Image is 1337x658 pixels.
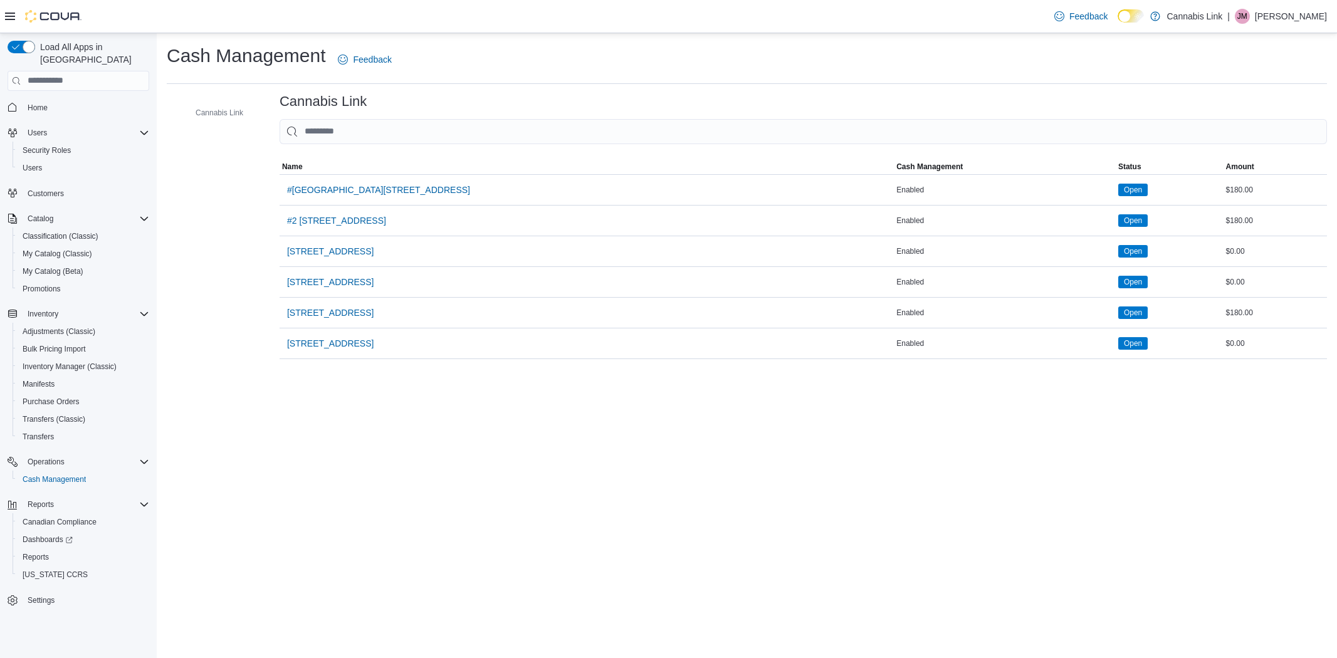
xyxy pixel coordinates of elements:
[196,108,243,118] span: Cannabis Link
[18,324,149,339] span: Adjustments (Classic)
[3,453,154,471] button: Operations
[18,229,103,244] a: Classification (Classic)
[1118,162,1141,172] span: Status
[23,306,63,321] button: Inventory
[18,324,100,339] a: Adjustments (Classic)
[13,323,154,340] button: Adjustments (Classic)
[896,162,963,172] span: Cash Management
[23,145,71,155] span: Security Roles
[23,344,86,354] span: Bulk Pricing Import
[1255,9,1327,24] p: [PERSON_NAME]
[13,410,154,428] button: Transfers (Classic)
[13,548,154,566] button: Reports
[28,189,64,199] span: Customers
[287,214,386,227] span: #2 [STREET_ADDRESS]
[1069,10,1108,23] span: Feedback
[23,186,69,201] a: Customers
[28,128,47,138] span: Users
[282,208,391,233] button: #2 [STREET_ADDRESS]
[1235,9,1250,24] div: Joshua Meanney
[18,377,149,392] span: Manifests
[18,246,149,261] span: My Catalog (Classic)
[894,182,1116,197] div: Enabled
[280,119,1327,144] input: This is a search bar. As you type, the results lower in the page will automatically filter.
[1118,276,1148,288] span: Open
[1224,305,1327,320] div: $180.00
[18,246,97,261] a: My Catalog (Classic)
[18,514,102,530] a: Canadian Compliance
[3,210,154,227] button: Catalog
[18,264,149,279] span: My Catalog (Beta)
[353,53,391,66] span: Feedback
[894,159,1116,174] button: Cash Management
[3,184,154,202] button: Customers
[23,379,55,389] span: Manifests
[18,472,91,487] a: Cash Management
[23,397,80,407] span: Purchase Orders
[23,432,54,442] span: Transfers
[13,428,154,446] button: Transfers
[28,214,53,224] span: Catalog
[18,429,59,444] a: Transfers
[23,497,149,512] span: Reports
[1224,182,1327,197] div: $180.00
[1224,213,1327,228] div: $180.00
[18,412,149,427] span: Transfers (Classic)
[23,414,85,424] span: Transfers (Classic)
[23,362,117,372] span: Inventory Manager (Classic)
[18,160,47,175] a: Users
[28,499,54,509] span: Reports
[25,10,81,23] img: Cova
[13,393,154,410] button: Purchase Orders
[23,474,86,484] span: Cash Management
[282,300,379,325] button: [STREET_ADDRESS]
[23,517,97,527] span: Canadian Compliance
[287,245,374,258] span: [STREET_ADDRESS]
[3,496,154,513] button: Reports
[13,245,154,263] button: My Catalog (Classic)
[18,281,66,296] a: Promotions
[18,567,93,582] a: [US_STATE] CCRS
[18,567,149,582] span: Washington CCRS
[1227,9,1230,24] p: |
[23,454,70,469] button: Operations
[3,305,154,323] button: Inventory
[18,550,149,565] span: Reports
[894,274,1116,290] div: Enabled
[287,306,374,319] span: [STREET_ADDRESS]
[1224,159,1327,174] button: Amount
[18,377,60,392] a: Manifests
[13,566,154,583] button: [US_STATE] CCRS
[28,103,48,113] span: Home
[13,513,154,531] button: Canadian Compliance
[23,535,73,545] span: Dashboards
[333,47,396,72] a: Feedback
[3,591,154,609] button: Settings
[178,105,248,120] button: Cannabis Link
[282,331,379,356] button: [STREET_ADDRESS]
[1049,4,1113,29] a: Feedback
[18,359,149,374] span: Inventory Manager (Classic)
[280,159,894,174] button: Name
[23,211,58,226] button: Catalog
[18,394,85,409] a: Purchase Orders
[1118,245,1148,258] span: Open
[282,177,475,202] button: #[GEOGRAPHIC_DATA][STREET_ADDRESS]
[1116,159,1224,174] button: Status
[13,358,154,375] button: Inventory Manager (Classic)
[282,239,379,264] button: [STREET_ADDRESS]
[23,552,49,562] span: Reports
[13,375,154,393] button: Manifests
[1124,184,1142,196] span: Open
[18,143,76,158] a: Security Roles
[18,532,149,547] span: Dashboards
[3,98,154,117] button: Home
[18,359,122,374] a: Inventory Manager (Classic)
[18,412,90,427] a: Transfers (Classic)
[13,340,154,358] button: Bulk Pricing Import
[18,550,54,565] a: Reports
[1124,307,1142,318] span: Open
[23,100,149,115] span: Home
[894,336,1116,351] div: Enabled
[1118,184,1148,196] span: Open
